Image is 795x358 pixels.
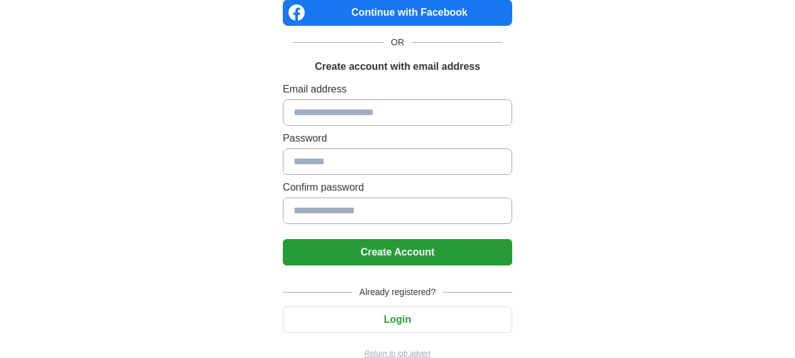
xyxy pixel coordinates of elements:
[283,314,512,325] a: Login
[315,59,480,74] h1: Create account with email address
[283,82,512,97] label: Email address
[352,286,443,299] span: Already registered?
[283,306,512,333] button: Login
[283,239,512,266] button: Create Account
[283,180,512,195] label: Confirm password
[283,131,512,146] label: Password
[383,36,412,49] span: OR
